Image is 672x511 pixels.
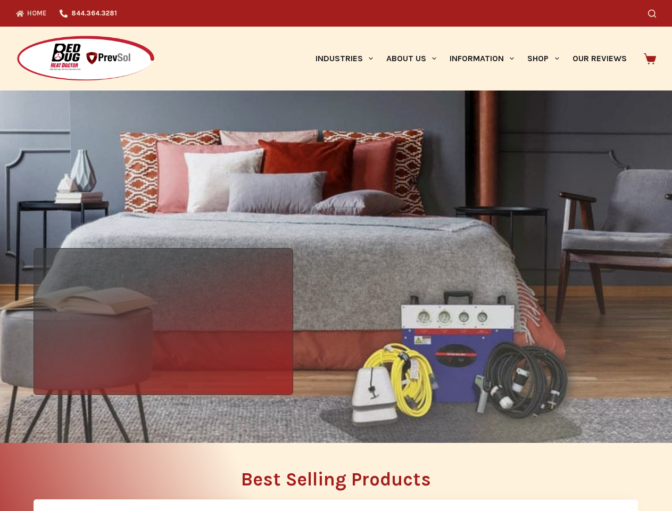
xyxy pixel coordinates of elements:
[309,27,633,90] nav: Primary
[379,27,443,90] a: About Us
[16,35,155,83] img: Prevsol/Bed Bug Heat Doctor
[34,470,638,489] h2: Best Selling Products
[309,27,379,90] a: Industries
[443,27,521,90] a: Information
[566,27,633,90] a: Our Reviews
[521,27,566,90] a: Shop
[648,10,656,18] button: Search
